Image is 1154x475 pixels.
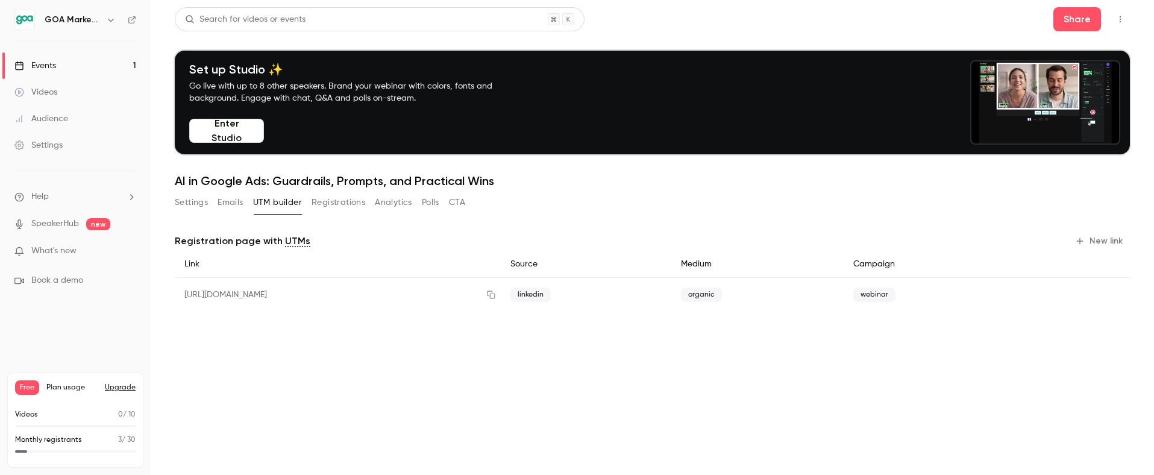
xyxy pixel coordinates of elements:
button: Settings [175,193,208,212]
div: Medium [671,251,844,278]
span: What's new [31,245,77,257]
button: CTA [449,193,465,212]
button: Registrations [312,193,365,212]
h1: AI in Google Ads: Guardrails, Prompts, and Practical Wins [175,174,1130,188]
button: Emails [218,193,243,212]
span: 3 [118,436,122,444]
span: Free [15,380,39,395]
p: / 10 [118,409,136,420]
span: linkedin [510,288,551,302]
p: Videos [15,409,38,420]
p: Registration page with [175,234,310,248]
span: Help [31,190,49,203]
div: Events [14,60,56,72]
div: Videos [14,86,57,98]
span: webinar [853,288,895,302]
div: Audience [14,113,68,125]
div: Campaign [844,251,1020,278]
button: Upgrade [105,383,136,392]
div: Settings [14,139,63,151]
a: SpeakerHub [31,218,79,230]
button: Analytics [375,193,412,212]
button: Polls [422,193,439,212]
div: [URL][DOMAIN_NAME] [175,278,501,312]
p: / 30 [118,435,136,445]
a: UTMs [285,234,310,248]
div: Link [175,251,501,278]
div: Source [501,251,671,278]
span: Book a demo [31,274,83,287]
button: Share [1053,7,1101,31]
h4: Set up Studio ✨ [189,62,521,77]
span: Plan usage [46,383,98,392]
img: GOA Marketing [15,10,34,30]
p: Monthly registrants [15,435,82,445]
button: Enter Studio [189,119,264,143]
div: Search for videos or events [185,13,306,26]
span: 0 [118,411,123,418]
span: new [86,218,110,230]
span: organic [681,288,722,302]
button: New link [1070,231,1130,251]
button: UTM builder [253,193,302,212]
li: help-dropdown-opener [14,190,136,203]
p: Go live with up to 8 other speakers. Brand your webinar with colors, fonts and background. Engage... [189,80,521,104]
h6: GOA Marketing [45,14,101,26]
